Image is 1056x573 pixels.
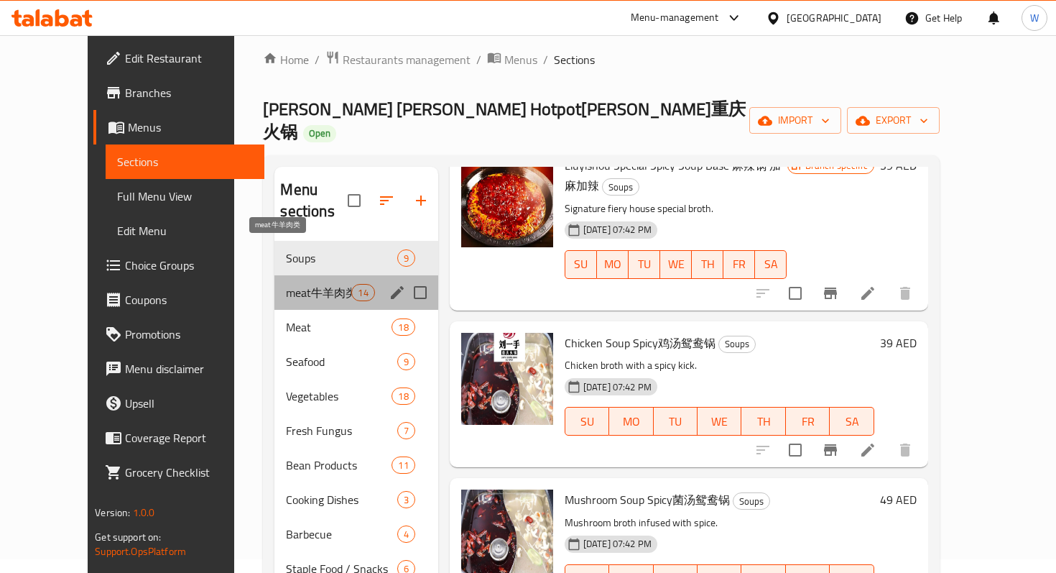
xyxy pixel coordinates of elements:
div: Soups9 [274,241,437,275]
span: Seafood [286,353,397,370]
div: items [397,526,415,543]
li: / [315,51,320,68]
button: WE [660,250,692,279]
button: Branch-specific-item [813,276,848,311]
a: Promotions [93,317,264,352]
h6: 39 AED [880,155,917,175]
p: Signature fiery house special broth. [565,200,787,218]
div: Bean Products11 [274,448,437,482]
a: Restaurants management [325,50,471,69]
span: TH [747,411,779,432]
span: SA [761,254,781,275]
span: Upsell [125,395,252,412]
li: / [476,51,481,68]
button: SA [830,407,874,436]
div: items [351,284,374,301]
nav: breadcrumb [263,50,939,69]
span: [DATE] 07:42 PM [578,380,657,394]
button: TH [741,407,785,436]
button: FR [723,250,755,279]
span: Open [303,127,336,139]
a: Upsell [93,386,264,421]
a: Edit menu item [859,285,876,302]
div: Meat18 [274,310,437,344]
a: Sections [106,145,264,179]
span: 4 [398,528,414,541]
span: Select all sections [339,185,369,216]
h6: 39 AED [880,333,917,353]
a: Branches [93,75,264,110]
span: 9 [398,355,414,369]
li: / [543,51,548,68]
a: Support.OpsPlatform [95,542,186,561]
button: TU [629,250,660,279]
span: SU [571,411,603,432]
div: Barbecue4 [274,517,437,551]
a: Menu disclaimer [93,352,264,386]
span: 11 [392,459,414,472]
button: WE [698,407,741,436]
div: items [397,491,415,508]
span: Barbecue [286,526,397,543]
div: Vegetables18 [274,379,437,413]
span: FR [729,254,749,275]
span: Soups [733,493,769,510]
span: Branches [125,84,252,101]
button: edit [386,282,408,303]
span: Choice Groups [125,257,252,274]
div: Fresh Fungus7 [274,413,437,448]
div: items [392,388,414,405]
span: Soups [286,249,397,267]
div: meat牛羊肉类14edit [274,275,437,310]
span: 18 [392,321,414,334]
button: TH [692,250,723,279]
div: items [392,318,414,336]
span: Bean Products [286,457,392,474]
span: Sections [117,153,252,170]
button: FR [786,407,830,436]
div: [GEOGRAPHIC_DATA] [787,10,881,26]
div: Fresh Fungus [286,422,397,439]
button: Branch-specific-item [813,433,848,467]
button: SU [565,250,597,279]
span: import [761,111,830,129]
div: Menu-management [631,9,719,27]
span: 7 [398,424,414,438]
a: Grocery Checklist [93,455,264,490]
button: import [749,107,841,134]
span: MO [603,254,623,275]
button: SU [565,407,609,436]
span: Menus [128,119,252,136]
div: Seafood9 [274,344,437,379]
button: export [847,107,940,134]
div: Vegetables [286,388,392,405]
span: Edit Restaurant [125,50,252,67]
span: [DATE] 07:42 PM [578,537,657,551]
a: Edit menu item [859,441,876,459]
span: Coupons [125,291,252,308]
span: Promotions [125,326,252,343]
div: Open [303,125,336,142]
a: Home [263,51,309,68]
span: Coverage Report [125,429,252,446]
span: [PERSON_NAME] [PERSON_NAME] Hotpot[PERSON_NAME]重庆火锅 [263,93,746,148]
div: items [397,249,415,267]
span: meat牛羊肉类 [286,284,351,301]
div: Soups [718,336,756,353]
div: items [392,457,414,474]
span: 3 [398,493,414,507]
div: Cooking Dishes3 [274,482,437,517]
button: delete [888,276,922,311]
p: Chicken broth with a spicy kick. [565,357,874,375]
span: Get support on: [95,528,161,546]
span: [DATE] 07:42 PM [578,223,657,237]
span: Sort sections [369,183,404,218]
span: Grocery Checklist [125,464,252,481]
div: Cooking Dishes [286,491,397,508]
div: Soups [602,178,639,196]
button: Add section [404,183,438,218]
h6: 49 AED [880,490,917,510]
